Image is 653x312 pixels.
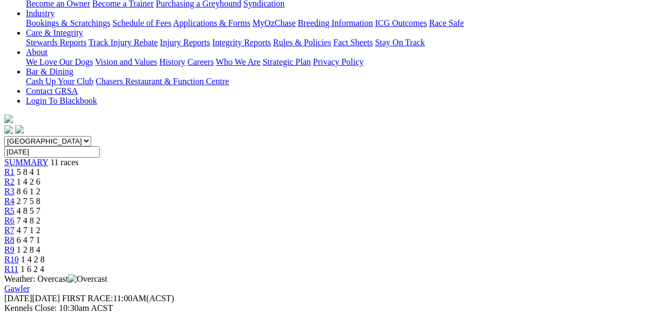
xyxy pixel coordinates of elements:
[62,294,113,303] span: FIRST RACE:
[96,77,229,86] a: Chasers Restaurant & Function Centre
[212,38,271,47] a: Integrity Reports
[4,284,30,293] a: Gawler
[159,57,185,66] a: History
[187,57,214,66] a: Careers
[4,226,15,235] a: R7
[26,57,649,67] div: About
[17,196,40,206] span: 2 7 5 8
[375,18,427,28] a: ICG Outcomes
[173,18,250,28] a: Applications & Forms
[4,255,19,264] a: R10
[273,38,331,47] a: Rules & Policies
[4,216,15,225] a: R6
[26,77,649,86] div: Bar & Dining
[21,255,45,264] span: 1 4 2 8
[17,216,40,225] span: 7 4 8 2
[313,57,364,66] a: Privacy Policy
[26,38,649,48] div: Care & Integrity
[17,177,40,186] span: 1 4 2 6
[216,57,261,66] a: Who We Are
[4,206,15,215] a: R5
[4,245,15,254] a: R9
[4,235,15,245] a: R8
[26,38,86,47] a: Stewards Reports
[26,18,649,28] div: Industry
[375,38,425,47] a: Stay On Track
[26,77,93,86] a: Cash Up Your Club
[89,38,158,47] a: Track Injury Rebate
[4,264,18,274] a: R11
[26,96,97,105] a: Login To Blackbook
[4,294,60,303] span: [DATE]
[253,18,296,28] a: MyOzChase
[26,86,78,96] a: Contact GRSA
[17,187,40,196] span: 8 6 1 2
[4,146,100,158] input: Select date
[429,18,464,28] a: Race Safe
[15,125,24,134] img: twitter.svg
[17,226,40,235] span: 4 7 1 2
[160,38,210,47] a: Injury Reports
[21,264,44,274] span: 1 6 2 4
[4,167,15,177] a: R1
[26,57,93,66] a: We Love Our Dogs
[50,158,78,167] span: 11 races
[4,114,13,123] img: logo-grsa-white.png
[26,28,83,37] a: Care & Integrity
[4,196,15,206] a: R4
[26,67,73,76] a: Bar & Dining
[17,167,40,177] span: 5 8 4 1
[4,158,48,167] a: SUMMARY
[68,274,107,284] img: Overcast
[4,177,15,186] a: R2
[26,48,47,57] a: About
[95,57,157,66] a: Vision and Values
[4,187,15,196] a: R3
[4,125,13,134] img: facebook.svg
[62,294,174,303] span: 11:00AM(ACST)
[298,18,373,28] a: Breeding Information
[4,274,107,283] span: Weather: Overcast
[17,206,40,215] span: 4 8 5 7
[112,18,171,28] a: Schedule of Fees
[26,9,55,18] a: Industry
[26,18,110,28] a: Bookings & Scratchings
[17,245,40,254] span: 1 2 8 4
[4,294,32,303] span: [DATE]
[263,57,311,66] a: Strategic Plan
[17,235,40,245] span: 6 4 7 1
[334,38,373,47] a: Fact Sheets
